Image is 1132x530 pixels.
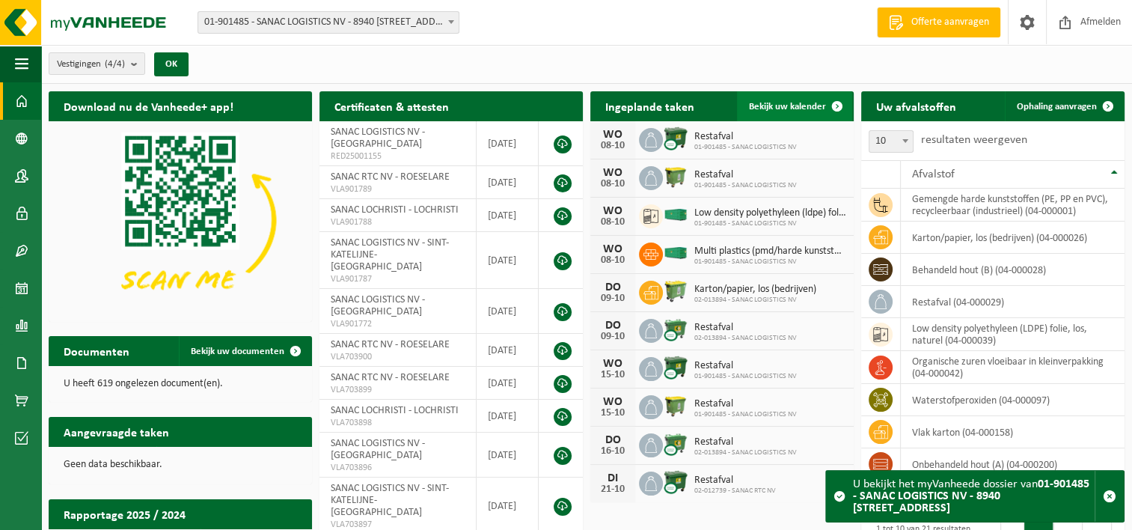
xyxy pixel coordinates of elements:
[694,475,776,487] span: Restafval
[598,167,628,179] div: WO
[663,164,688,189] img: WB-1100-HPE-GN-50
[663,246,688,260] img: HK-XC-40-GN-00
[663,469,688,495] img: WB-1100-CU
[663,431,688,457] img: WB-0660-CU
[694,448,797,457] span: 02-013894 - SANAC LOGISTICS NV
[694,284,816,296] span: Karton/papier, los (bedrijven)
[694,487,776,496] span: 02-012739 - SANAC RTC NV
[901,286,1125,318] td: restafval (04-000029)
[694,207,846,219] span: Low density polyethyleen (ldpe) folie, los, naturel
[331,273,465,285] span: VLA901787
[694,398,797,410] span: Restafval
[598,217,628,228] div: 08-10
[901,318,1125,351] td: low density polyethyleen (LDPE) folie, los, naturel (04-000039)
[694,372,797,381] span: 01-901485 - SANAC LOGISTICS NV
[598,370,628,380] div: 15-10
[331,294,425,317] span: SANAC LOGISTICS NV - [GEOGRAPHIC_DATA]
[663,317,688,342] img: WB-0660-CU
[191,347,284,356] span: Bekijk uw documenten
[598,205,628,217] div: WO
[663,278,688,304] img: WB-0660-HPE-GN-50
[64,379,297,389] p: U heeft 619 ongelezen document(en).
[49,91,248,121] h2: Download nu de Vanheede+ app!
[49,417,184,446] h2: Aangevraagde taken
[598,446,628,457] div: 16-10
[331,372,450,383] span: SANAC RTC NV - ROESELARE
[598,141,628,151] div: 08-10
[694,296,816,305] span: 02-013894 - SANAC LOGISTICS NV
[49,336,144,365] h2: Documenten
[908,15,993,30] span: Offerte aanvragen
[477,433,539,478] td: [DATE]
[598,408,628,418] div: 15-10
[154,52,189,76] button: OK
[694,258,846,266] span: 01-901485 - SANAC LOGISTICS NV
[590,91,709,121] h2: Ingeplande taken
[331,204,459,216] span: SANAC LOCHRISTI - LOCHRISTI
[477,166,539,199] td: [DATE]
[64,460,297,470] p: Geen data beschikbaar.
[901,384,1125,416] td: Waterstofperoxiden (04-000097)
[179,336,310,366] a: Bekijk uw documenten
[598,484,628,495] div: 21-10
[477,199,539,232] td: [DATE]
[694,334,797,343] span: 02-013894 - SANAC LOGISTICS NV
[663,393,688,418] img: WB-1100-HPE-GN-50
[853,478,1089,514] strong: 01-901485 - SANAC LOGISTICS NV - 8940 [STREET_ADDRESS]
[1005,91,1123,121] a: Ophaling aanvragen
[694,246,846,258] span: Multi plastics (pmd/harde kunststoffen/spanbanden/eps/folie naturel/folie gemeng...
[598,179,628,189] div: 08-10
[49,52,145,75] button: Vestigingen(4/4)
[331,438,425,461] span: SANAC LOGISTICS NV - [GEOGRAPHIC_DATA]
[663,126,688,151] img: WB-1100-CU
[331,462,465,474] span: VLA703896
[694,169,797,181] span: Restafval
[663,208,688,222] img: HK-XC-40-GN-00
[853,471,1095,522] div: U bekijkt het myVanheede dossier van
[901,416,1125,448] td: vlak karton (04-000158)
[477,367,539,400] td: [DATE]
[694,143,797,152] span: 01-901485 - SANAC LOGISTICS NV
[598,332,628,342] div: 09-10
[198,11,459,34] span: 01-901485 - SANAC LOGISTICS NV - 8940 WERVIK, MENENSESTEENWEG 305
[477,232,539,289] td: [DATE]
[331,216,465,228] span: VLA901788
[477,334,539,367] td: [DATE]
[331,483,449,518] span: SANAC LOGISTICS NV - SINT-KATELIJNE-[GEOGRAPHIC_DATA]
[1017,102,1097,112] span: Ophaling aanvragen
[598,243,628,255] div: WO
[477,289,539,334] td: [DATE]
[331,318,465,330] span: VLA901772
[598,255,628,266] div: 08-10
[331,417,465,429] span: VLA703898
[598,129,628,141] div: WO
[869,131,913,152] span: 10
[331,127,425,150] span: SANAC LOGISTICS NV - [GEOGRAPHIC_DATA]
[694,219,846,228] span: 01-901485 - SANAC LOGISTICS NV
[331,351,465,363] span: VLA703900
[331,183,465,195] span: VLA901789
[331,339,450,350] span: SANAC RTC NV - ROESELARE
[877,7,1000,37] a: Offerte aanvragen
[901,254,1125,286] td: behandeld hout (B) (04-000028)
[49,121,312,319] img: Download de VHEPlus App
[319,91,464,121] h2: Certificaten & attesten
[598,396,628,408] div: WO
[477,400,539,433] td: [DATE]
[598,320,628,332] div: DO
[663,355,688,380] img: WB-1100-CU
[49,499,201,529] h2: Rapportage 2025 / 2024
[598,358,628,370] div: WO
[737,91,852,121] a: Bekijk uw kalender
[901,351,1125,384] td: organische zuren vloeibaar in kleinverpakking (04-000042)
[694,360,797,372] span: Restafval
[901,189,1125,222] td: gemengde harde kunststoffen (PE, PP en PVC), recycleerbaar (industrieel) (04-000001)
[331,384,465,396] span: VLA703899
[694,181,797,190] span: 01-901485 - SANAC LOGISTICS NV
[749,102,826,112] span: Bekijk uw kalender
[598,293,628,304] div: 09-10
[901,222,1125,254] td: karton/papier, los (bedrijven) (04-000026)
[912,168,955,180] span: Afvalstof
[869,130,914,153] span: 10
[198,12,459,33] span: 01-901485 - SANAC LOGISTICS NV - 8940 WERVIK, MENENSESTEENWEG 305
